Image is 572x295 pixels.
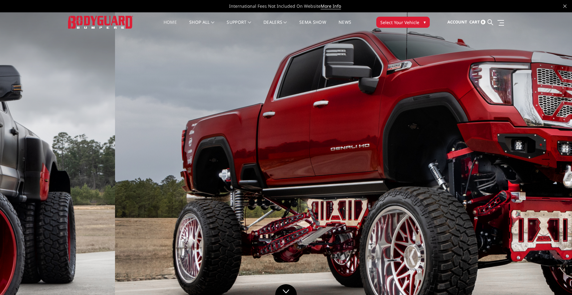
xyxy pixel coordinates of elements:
span: 0 [481,20,485,24]
a: Home [164,20,177,32]
a: shop all [189,20,214,32]
a: SEMA Show [299,20,326,32]
span: Cart [469,19,480,25]
a: Click to Down [275,284,297,295]
button: 3 of 5 [544,169,550,179]
button: 2 of 5 [544,160,550,169]
button: Select Your Vehicle [376,17,430,28]
img: BODYGUARD BUMPERS [68,16,133,28]
a: Cart 0 [469,14,485,31]
a: Support [227,20,251,32]
button: 1 of 5 [544,150,550,160]
a: Dealers [263,20,287,32]
span: Account [447,19,467,25]
a: Account [447,14,467,31]
button: 4 of 5 [544,179,550,189]
span: ▾ [424,19,426,25]
button: 5 of 5 [544,189,550,199]
a: News [339,20,351,32]
a: More Info [321,3,341,9]
span: Select Your Vehicle [380,19,419,26]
